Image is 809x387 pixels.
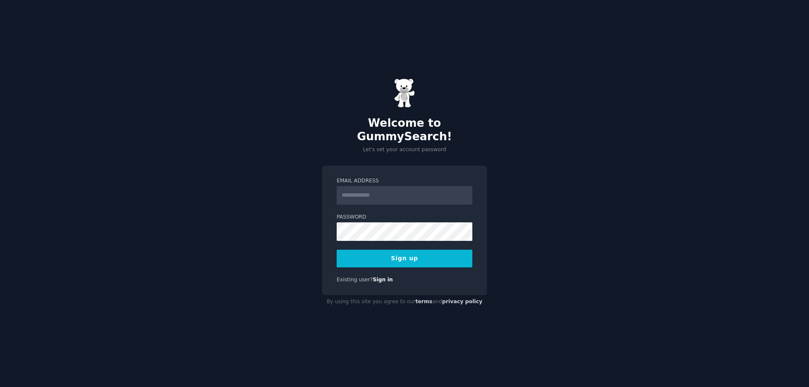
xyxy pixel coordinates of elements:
div: By using this site you agree to our and [322,295,487,309]
img: Gummy Bear [394,78,415,108]
a: privacy policy [442,299,482,304]
a: terms [415,299,432,304]
label: Email Address [337,177,472,185]
button: Sign up [337,250,472,267]
p: Let's set your account password [322,146,487,154]
span: Existing user? [337,277,373,283]
a: Sign in [373,277,393,283]
label: Password [337,214,472,221]
h2: Welcome to GummySearch! [322,117,487,143]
